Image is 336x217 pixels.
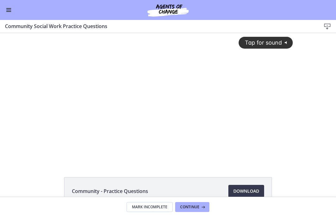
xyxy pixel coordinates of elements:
button: Mark Incomplete [127,202,173,212]
span: Tap for sound [239,6,282,13]
a: Download [228,185,264,197]
span: Continue [180,205,199,210]
img: Agents of Change Social Work Test Prep [131,2,205,17]
button: Enable menu [5,6,12,14]
span: Download [233,187,259,195]
h3: Community Social Work Practice Questions [5,22,311,30]
button: Tap for sound [239,4,293,15]
button: Continue [175,202,209,212]
span: Community - Practice Questions [72,187,148,195]
span: Mark Incomplete [132,205,167,210]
